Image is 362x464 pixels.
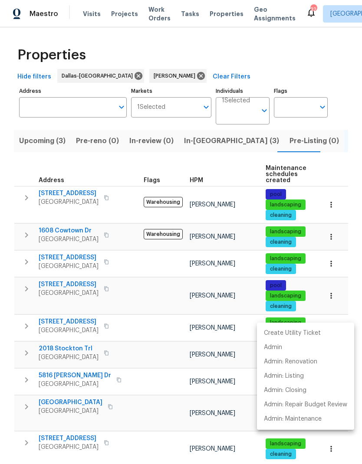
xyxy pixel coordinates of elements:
p: Admin [264,343,282,352]
p: Admin: Repair Budget Review [264,400,347,409]
p: Admin: Renovation [264,357,317,366]
p: Create Utility Ticket [264,329,321,338]
p: Admin: Maintenance [264,415,322,424]
p: Admin: Closing [264,386,306,395]
p: Admin: Listing [264,372,304,381]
